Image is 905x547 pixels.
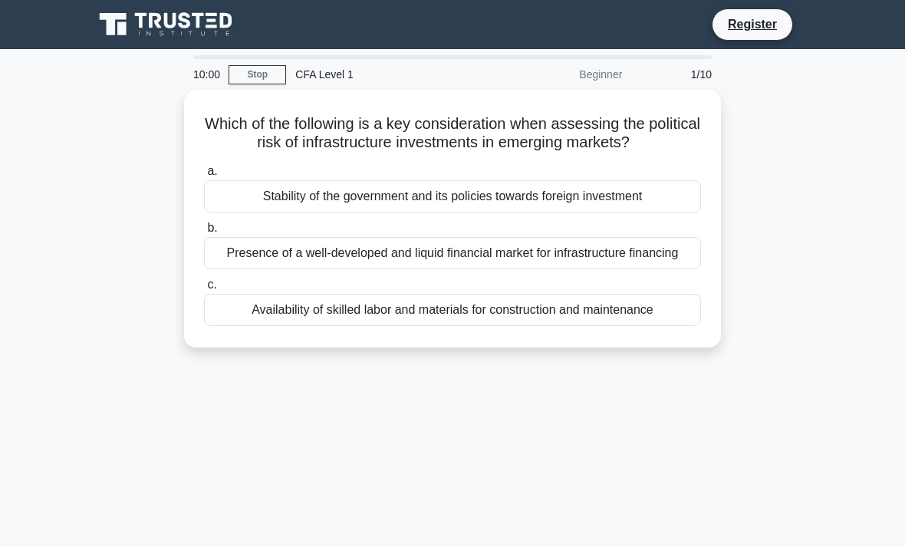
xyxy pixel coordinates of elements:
div: CFA Level 1 [286,59,497,90]
a: Stop [229,65,286,84]
h5: Which of the following is a key consideration when assessing the political risk of infrastructure... [202,114,703,153]
div: 1/10 [631,59,721,90]
span: c. [207,278,216,291]
div: 10:00 [184,59,229,90]
span: b. [207,221,217,234]
div: Presence of a well-developed and liquid financial market for infrastructure financing [204,237,701,269]
a: Register [719,15,786,34]
div: Beginner [497,59,631,90]
span: a. [207,164,217,177]
div: Availability of skilled labor and materials for construction and maintenance [204,294,701,326]
div: Stability of the government and its policies towards foreign investment [204,180,701,213]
